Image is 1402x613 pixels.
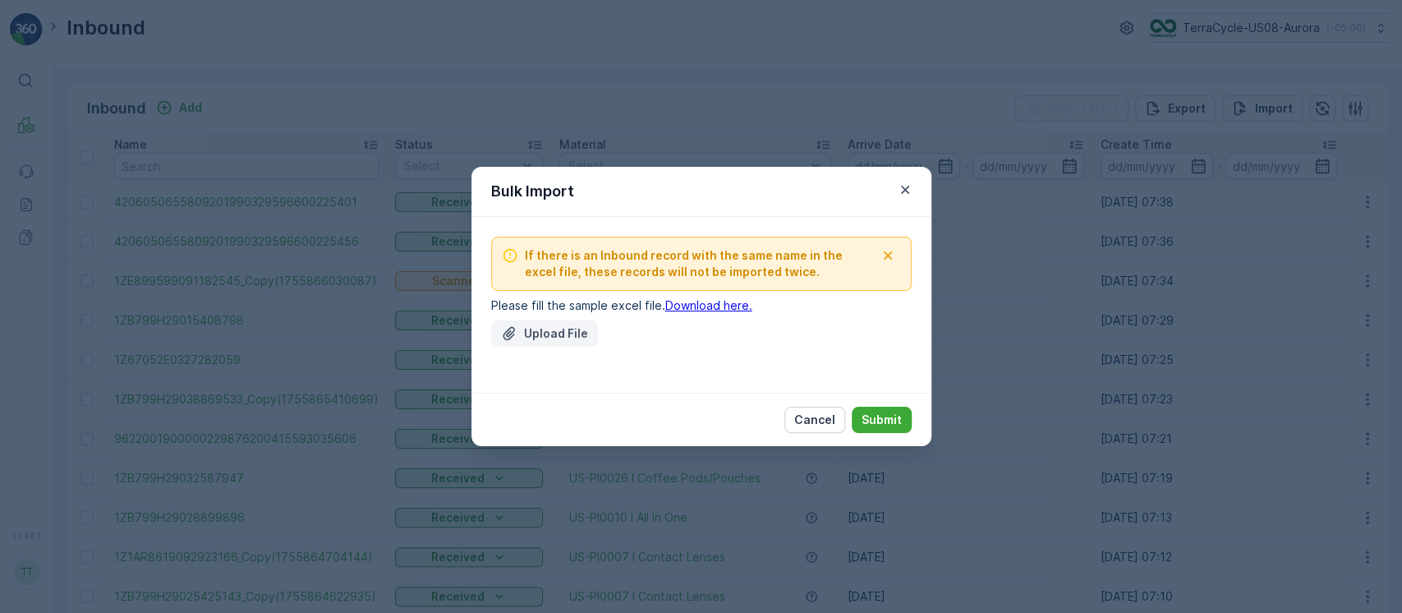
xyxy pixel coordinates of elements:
a: Download here. [665,298,752,312]
p: Submit [862,412,902,428]
button: Upload File [491,320,598,347]
p: Upload File [524,325,588,342]
button: Cancel [784,407,845,433]
p: Bulk Import [491,180,574,203]
span: If there is an Inbound record with the same name in the excel file, these records will not be imp... [525,247,875,280]
p: Cancel [794,412,835,428]
button: Submit [852,407,912,433]
p: Please fill the sample excel file. [491,297,912,314]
